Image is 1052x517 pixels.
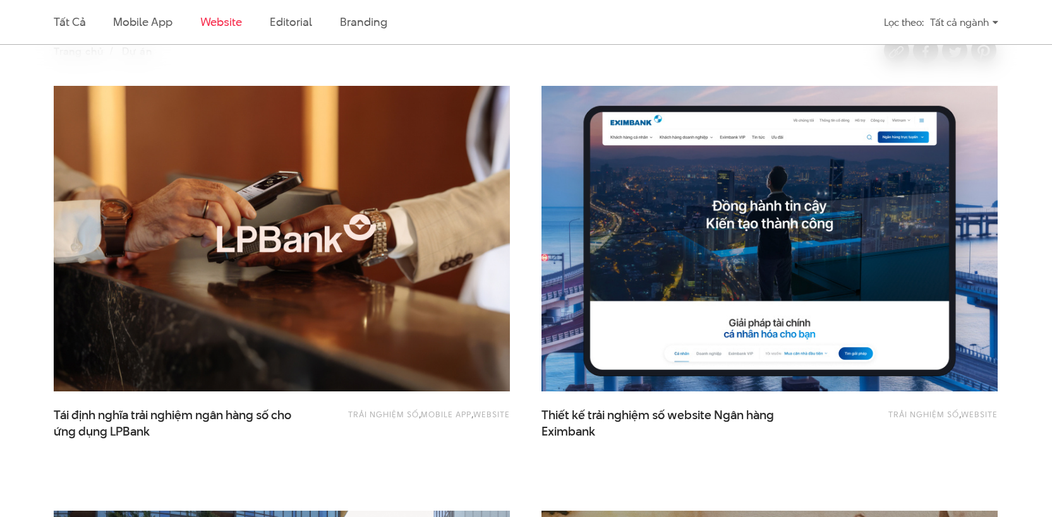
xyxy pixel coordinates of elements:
[961,408,998,420] a: Website
[54,14,85,30] a: Tất cả
[519,71,1020,407] img: Eximbank Website Portal
[884,11,924,33] div: Lọc theo:
[815,407,998,432] div: ,
[888,408,959,420] a: Trải nghiệm số
[200,14,242,30] a: Website
[541,407,792,439] span: Thiết kế trải nghiệm số website Ngân hàng
[113,14,172,30] a: Mobile app
[473,408,510,420] a: Website
[541,424,595,440] span: Eximbank
[930,11,998,33] div: Tất cả ngành
[340,14,387,30] a: Branding
[54,86,510,391] img: LPBank Thumb
[348,408,419,420] a: Trải nghiệm số
[327,407,510,432] div: , ,
[270,14,312,30] a: Editorial
[54,407,305,439] span: Tái định nghĩa trải nghiệm ngân hàng số cho
[54,424,150,440] span: ứng dụng LPBank
[54,407,305,439] a: Tái định nghĩa trải nghiệm ngân hàng số choứng dụng LPBank
[421,408,471,420] a: Mobile app
[541,407,792,439] a: Thiết kế trải nghiệm số website Ngân hàngEximbank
